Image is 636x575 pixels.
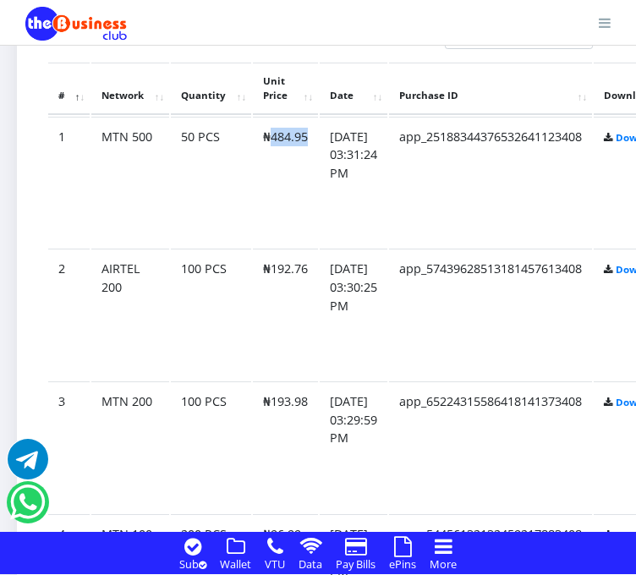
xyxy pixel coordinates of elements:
[389,381,592,512] td: app_65224315586418141373408
[331,554,381,572] a: Pay Bills
[171,63,251,115] th: Quantity: activate to sort column ascending
[8,452,48,479] a: Chat for support
[48,249,90,380] td: 2
[91,63,169,115] th: Network: activate to sort column ascending
[320,63,387,115] th: Date: activate to sort column ascending
[171,381,251,512] td: 100 PCS
[179,556,206,572] small: Sub
[265,556,285,572] small: VTU
[215,554,256,572] a: Wallet
[260,554,290,572] a: VTU
[48,117,90,248] td: 1
[220,556,251,572] small: Wallet
[171,249,251,380] td: 100 PCS
[174,554,211,572] a: Sub
[389,556,416,572] small: ePins
[320,381,387,512] td: [DATE] 03:29:59 PM
[336,556,376,572] small: Pay Bills
[253,117,318,248] td: ₦484.95
[320,249,387,380] td: [DATE] 03:30:25 PM
[293,554,327,572] a: Data
[253,381,318,512] td: ₦193.98
[171,117,251,248] td: 50 PCS
[299,556,322,572] small: Data
[91,249,169,380] td: AIRTEL 200
[10,495,45,523] a: Chat for support
[320,117,387,248] td: [DATE] 03:31:24 PM
[384,554,421,572] a: ePins
[253,63,318,115] th: Unit Price: activate to sort column ascending
[389,249,592,380] td: app_57439628513181457613408
[91,117,169,248] td: MTN 500
[48,63,90,115] th: #: activate to sort column descending
[389,117,592,248] td: app_25188344376532641123408
[389,63,592,115] th: Purchase ID: activate to sort column ascending
[91,381,169,512] td: MTN 200
[253,249,318,380] td: ₦192.76
[48,381,90,512] td: 3
[430,556,457,572] small: More
[25,7,127,41] img: Logo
